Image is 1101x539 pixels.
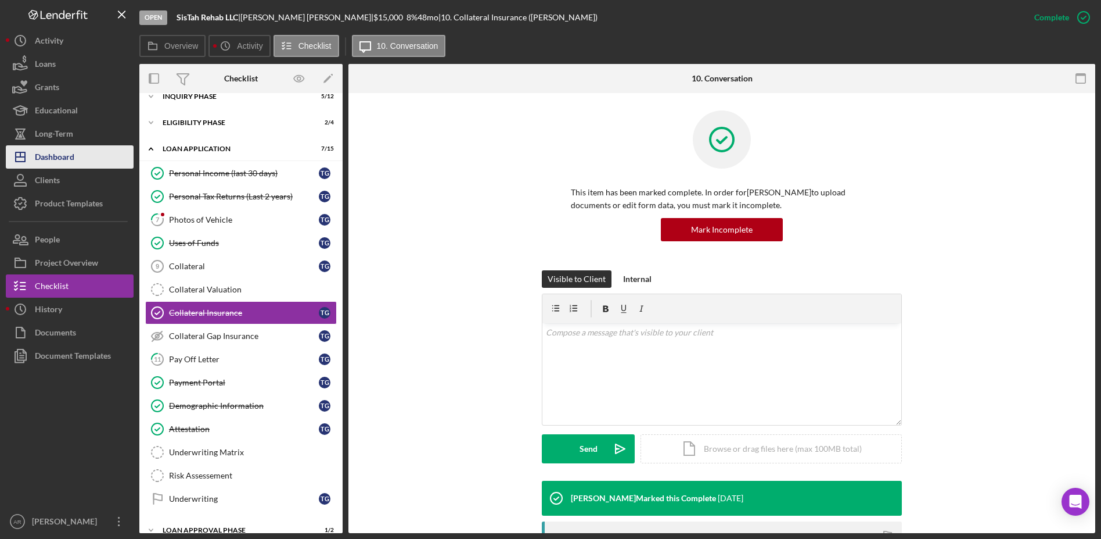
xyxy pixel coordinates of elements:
div: Underwriting Matrix [169,448,336,457]
button: Document Templates [6,344,134,367]
div: 7 / 15 [313,145,334,152]
div: Send [580,434,598,463]
div: | [177,13,240,22]
div: 8 % [406,13,418,22]
div: t g [319,237,330,249]
a: Underwritingtg [145,487,337,511]
time: 2025-08-01 12:09 [718,494,743,503]
div: Collateral [169,262,319,271]
div: Activity [35,29,63,55]
label: 10. Conversation [377,41,438,51]
button: Visible to Client [542,270,611,288]
div: Inquiry Phase [163,93,305,100]
text: AR [13,519,21,525]
div: Attestation [169,424,319,434]
button: Activity [6,29,134,52]
div: Checklist [224,74,258,83]
div: People [35,228,60,254]
a: Collateral Gap Insurancetg [145,324,337,348]
div: Mark Incomplete [691,218,753,241]
div: Collateral Gap Insurance [169,331,319,341]
button: Loans [6,52,134,76]
div: t g [319,377,330,388]
div: History [35,298,62,324]
div: Uses of Funds [169,238,319,248]
a: Demographic Informationtg [145,394,337,417]
a: Underwriting Matrix [145,441,337,464]
a: Collateral Valuation [145,278,337,301]
div: Payment Portal [169,378,319,387]
button: Complete [1023,6,1095,29]
tspan: 11 [154,355,161,363]
div: Collateral Valuation [169,285,336,294]
div: [PERSON_NAME] [PERSON_NAME] | [240,13,373,22]
b: SisTah Rehab LLC [177,12,238,22]
div: Loan Approval Phase [163,527,305,534]
a: Clients [6,169,134,192]
div: Loan Application [163,145,305,152]
button: History [6,298,134,321]
div: t g [319,260,330,272]
button: People [6,228,134,251]
a: Payment Portaltg [145,371,337,394]
div: Visible to Client [548,270,606,288]
label: Activity [237,41,262,51]
div: Project Overview [35,251,98,277]
div: Dashboard [35,145,74,172]
span: $15,000 [373,12,403,22]
a: Personal Tax Returns (Last 2 years)tg [145,185,337,208]
div: t g [319,307,330,319]
tspan: 7 [156,216,160,223]
button: AR[PERSON_NAME] [6,510,134,533]
div: t g [319,330,330,342]
div: Loans [35,52,56,78]
div: Open [139,10,167,25]
div: t g [319,423,330,435]
button: Project Overview [6,251,134,274]
button: 10. Conversation [352,35,446,57]
a: Uses of Fundstg [145,231,337,255]
div: Documents [35,321,76,347]
button: Dashboard [6,145,134,169]
div: t g [319,167,330,179]
div: Photos of Vehicle [169,215,319,224]
div: Document Templates [35,344,111,370]
a: 9Collateraltg [145,255,337,278]
div: 48 mo [418,13,438,22]
button: Checklist [6,274,134,298]
button: Send [542,434,635,463]
button: Documents [6,321,134,344]
div: Demographic Information [169,401,319,411]
div: t g [319,400,330,412]
div: Personal Income (last 30 days) [169,169,319,178]
a: Personal Income (last 30 days)tg [145,162,337,185]
button: Educational [6,99,134,122]
a: Collateral Insurancetg [145,301,337,324]
div: t g [319,493,330,505]
div: 5 / 12 [313,93,334,100]
button: Grants [6,76,134,99]
div: Clients [35,169,60,195]
div: 10. Conversation [692,74,753,83]
div: Educational [35,99,78,125]
a: Product Templates [6,192,134,215]
a: Long-Term [6,122,134,145]
div: Underwriting [169,494,319,504]
div: Eligibility Phase [163,119,305,126]
div: Long-Term [35,122,73,148]
div: t g [319,214,330,226]
button: Checklist [274,35,339,57]
div: 2 / 4 [313,119,334,126]
label: Checklist [298,41,332,51]
div: [PERSON_NAME] [29,510,105,536]
button: Activity [208,35,270,57]
div: t g [319,191,330,202]
div: Internal [623,270,652,288]
div: Product Templates [35,192,103,218]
